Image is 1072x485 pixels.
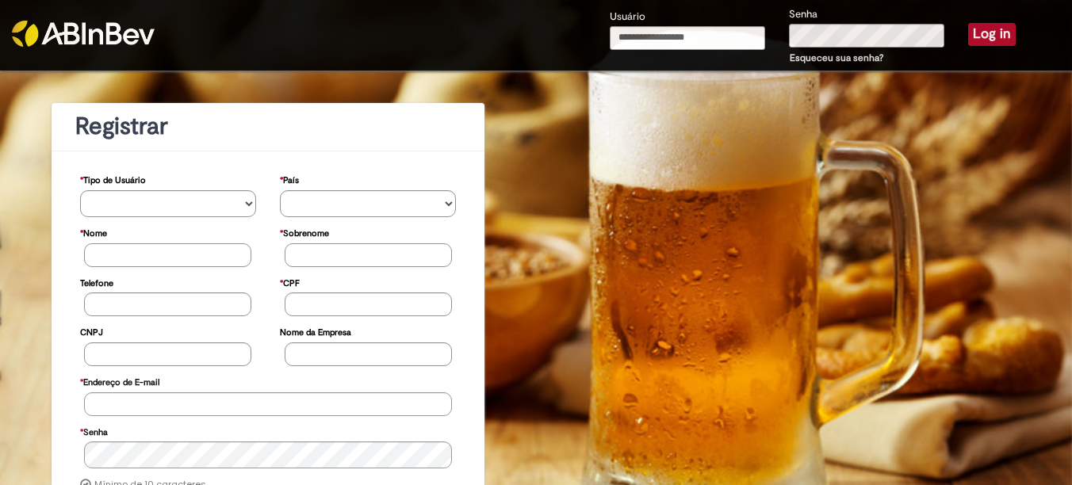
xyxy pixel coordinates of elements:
[968,23,1016,45] button: Log in
[80,220,107,243] label: Nome
[80,319,103,342] label: CNPJ
[610,10,645,25] label: Usuário
[280,167,299,190] label: País
[12,21,155,47] img: ABInbev-white.png
[80,270,113,293] label: Telefone
[80,419,108,442] label: Senha
[280,319,351,342] label: Nome da Empresa
[75,113,461,139] h1: Registrar
[80,167,146,190] label: Tipo de Usuário
[280,270,300,293] label: CPF
[789,7,817,22] label: Senha
[790,52,883,64] a: Esqueceu sua senha?
[280,220,329,243] label: Sobrenome
[80,369,159,392] label: Endereço de E-mail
